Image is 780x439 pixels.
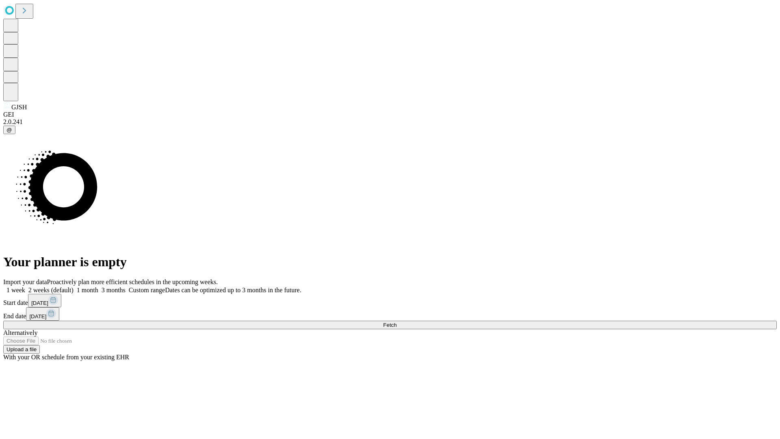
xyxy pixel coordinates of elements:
span: 1 week [6,287,25,293]
span: Import your data [3,278,47,285]
span: 2 weeks (default) [28,287,74,293]
span: 1 month [77,287,98,293]
button: Fetch [3,321,777,329]
div: 2.0.241 [3,118,777,126]
span: Proactively plan more efficient schedules in the upcoming weeks. [47,278,218,285]
button: @ [3,126,15,134]
span: 3 months [102,287,126,293]
span: [DATE] [31,300,48,306]
div: End date [3,307,777,321]
button: Upload a file [3,345,40,354]
h1: Your planner is empty [3,254,777,269]
button: [DATE] [28,294,61,307]
span: Dates can be optimized up to 3 months in the future. [165,287,301,293]
span: Fetch [383,322,396,328]
button: [DATE] [26,307,59,321]
span: [DATE] [29,313,46,319]
span: GJSH [11,104,27,111]
span: Alternatively [3,329,37,336]
span: Custom range [129,287,165,293]
div: GEI [3,111,777,118]
span: @ [6,127,12,133]
div: Start date [3,294,777,307]
span: With your OR schedule from your existing EHR [3,354,129,361]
